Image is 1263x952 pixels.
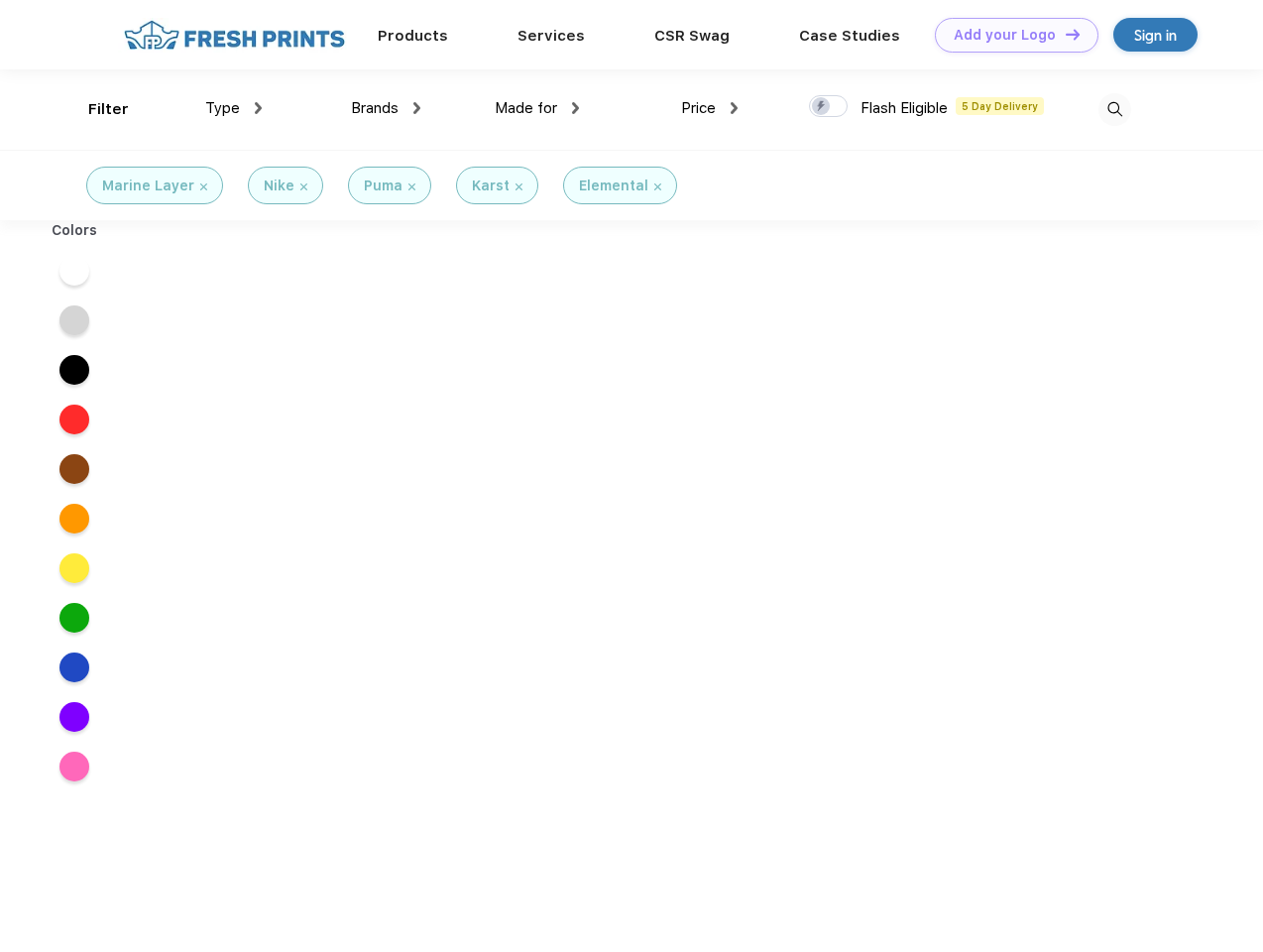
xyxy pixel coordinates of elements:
[516,183,522,190] img: filter_cancel.svg
[300,183,307,190] img: filter_cancel.svg
[351,99,399,117] span: Brands
[654,27,730,45] a: CSR Swag
[102,176,194,196] div: Marine Layer
[37,220,113,241] div: Colors
[572,102,579,114] img: dropdown.png
[517,27,585,45] a: Services
[118,18,351,53] img: fo%20logo%202.webp
[579,176,648,196] div: Elemental
[1134,24,1177,47] div: Sign in
[255,102,262,114] img: dropdown.png
[731,102,738,114] img: dropdown.png
[408,183,415,190] img: filter_cancel.svg
[1098,93,1131,126] img: desktop_search.svg
[495,99,557,117] span: Made for
[413,102,420,114] img: dropdown.png
[205,99,240,117] span: Type
[654,183,661,190] img: filter_cancel.svg
[681,99,716,117] span: Price
[861,99,948,117] span: Flash Eligible
[954,27,1056,44] div: Add your Logo
[200,183,207,190] img: filter_cancel.svg
[88,98,129,121] div: Filter
[378,27,448,45] a: Products
[364,176,402,196] div: Puma
[1113,18,1198,52] a: Sign in
[472,176,510,196] div: Karst
[1066,29,1080,40] img: DT
[956,97,1044,115] span: 5 Day Delivery
[264,176,294,196] div: Nike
